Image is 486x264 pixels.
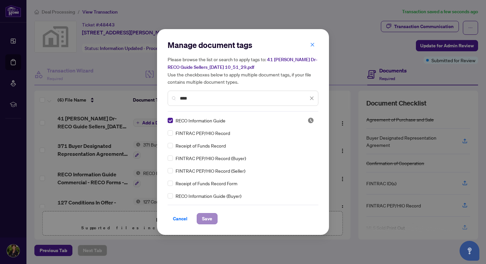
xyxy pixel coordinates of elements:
[168,56,318,85] h5: Please browse the list or search to apply tags to: Use the checkboxes below to apply multiple doc...
[176,129,230,137] span: FINTRAC PEP/HIO Record
[307,117,314,124] img: status
[176,192,241,199] span: RECO Information Guide (Buyer)
[176,142,226,149] span: Receipt of Funds Record
[176,167,245,174] span: FINTRAC PEP/HIO Record (Seller)
[176,180,237,187] span: Receipt of Funds Record Form
[176,154,246,162] span: FINTRAC PEP/HIO Record (Buyer)
[309,96,314,101] span: close
[176,117,225,124] span: RECO Information Guide
[202,213,212,224] span: Save
[307,117,314,124] span: Pending Review
[168,213,193,224] button: Cancel
[310,42,315,47] span: close
[168,40,318,50] h2: Manage document tags
[173,213,187,224] span: Cancel
[460,241,479,261] button: Open asap
[197,213,218,224] button: Save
